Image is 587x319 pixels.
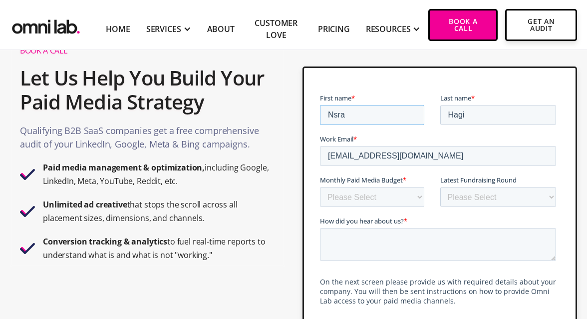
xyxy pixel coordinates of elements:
[20,45,275,56] h1: Book A Call
[505,9,577,41] a: Get An Audit
[251,17,302,41] a: Customer Love
[20,61,275,119] h2: Let Us Help You Build Your Paid Media Strategy
[318,23,350,35] a: Pricing
[10,13,82,36] a: home
[43,236,167,247] strong: Conversion tracking & analytics
[407,203,587,319] iframe: Chat Widget
[146,23,181,35] div: SERVICES
[43,199,127,210] strong: Unlimited ad creative
[366,23,411,35] div: RESOURCES
[43,236,266,260] strong: to fuel real-time reports to understand what is and what is not "working."
[20,124,275,156] p: Qualifying B2B SaaS companies get a free comprehensive audit of your LinkedIn, Google, Meta & Bin...
[428,9,498,41] a: Book a Call
[43,162,269,186] strong: including Google, LinkedIn, Meta, YouTube, Reddit, etc.
[43,162,205,173] strong: Paid media management & optimization,
[43,199,238,223] strong: that stops the scroll across all placement sizes, dimensions, and channels.
[106,23,130,35] a: Home
[10,13,82,36] img: Omni Lab: B2B SaaS Demand Generation Agency
[207,23,235,35] a: About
